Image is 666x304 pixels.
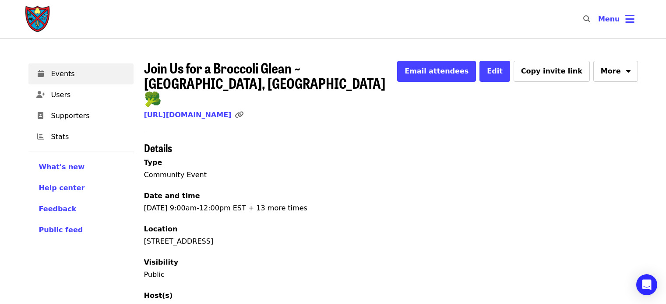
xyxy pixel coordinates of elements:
span: Edit [487,67,503,75]
a: Help center [39,183,123,193]
span: Visibility [144,258,179,266]
input: Search [596,9,603,30]
span: Host(s) [144,291,173,300]
a: What's new [39,162,123,172]
span: Community Event [144,171,207,179]
span: Users [51,90,127,100]
i: calendar icon [38,70,44,78]
span: Copy invite link [521,67,582,75]
button: Feedback [39,204,77,214]
span: More [601,66,621,77]
i: address-book icon [37,112,44,120]
button: Email attendees [397,61,476,82]
span: What's new [39,163,85,171]
i: bars icon [625,13,634,25]
span: Location [144,225,178,233]
i: user-plus icon [36,91,45,99]
i: search icon [583,15,590,23]
span: Click to copy link! [235,111,249,119]
p: Public [144,269,638,280]
span: Details [144,140,172,155]
div: Open Intercom Messenger [636,274,657,295]
button: Copy invite link [514,61,590,82]
span: Join Us for a Broccoli Glean ~ [GEOGRAPHIC_DATA], [GEOGRAPHIC_DATA] 🥦 [144,57,385,108]
a: Events [28,63,134,84]
span: Events [51,69,127,79]
button: Edit [479,61,510,82]
span: Supporters [51,111,127,121]
span: Type [144,158,162,167]
i: link icon [235,111,243,119]
a: Stats [28,126,134,147]
a: Users [28,84,134,105]
img: Society of St. Andrew - Home [25,5,51,33]
button: Toggle account menu [591,9,641,30]
span: Menu [598,15,620,23]
span: Stats [51,132,127,142]
span: Date and time [144,192,200,200]
span: Public feed [39,226,83,234]
span: Email attendees [405,67,469,75]
a: Public feed [39,225,123,235]
i: chart-bar icon [37,133,44,141]
a: Supporters [28,105,134,126]
div: [STREET_ADDRESS] [144,236,638,247]
button: More [593,61,638,82]
i: sort-down icon [626,66,631,74]
span: Help center [39,184,85,192]
a: [URL][DOMAIN_NAME] [144,111,232,119]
